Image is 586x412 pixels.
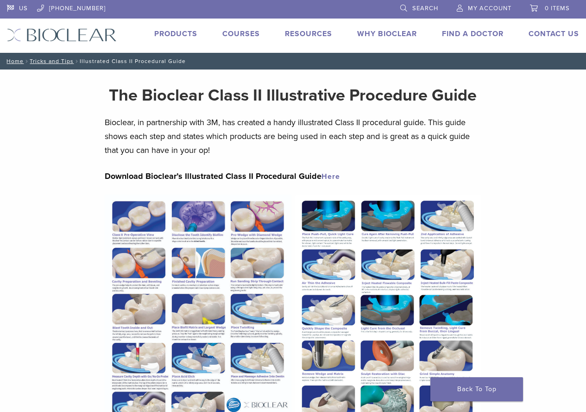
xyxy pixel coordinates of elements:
span: / [74,59,80,63]
strong: Download Bioclear’s Illustrated Class II Procedural Guide [105,171,340,181]
a: Resources [285,29,332,38]
span: 0 items [545,5,570,12]
a: Tricks and Tips [30,58,74,64]
p: Bioclear, in partnership with 3M, has created a handy illustrated Class II procedural guide. This... [105,115,481,157]
span: Search [412,5,438,12]
a: Here [321,172,340,181]
a: Contact Us [529,29,579,38]
img: Bioclear [7,28,117,42]
a: Back To Top [430,377,523,401]
a: Find A Doctor [442,29,504,38]
span: My Account [468,5,511,12]
strong: The Bioclear Class II Illustrative Procedure Guide [109,85,477,105]
a: Home [4,58,24,64]
a: Why Bioclear [357,29,417,38]
a: Products [154,29,197,38]
span: / [24,59,30,63]
a: Courses [222,29,260,38]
